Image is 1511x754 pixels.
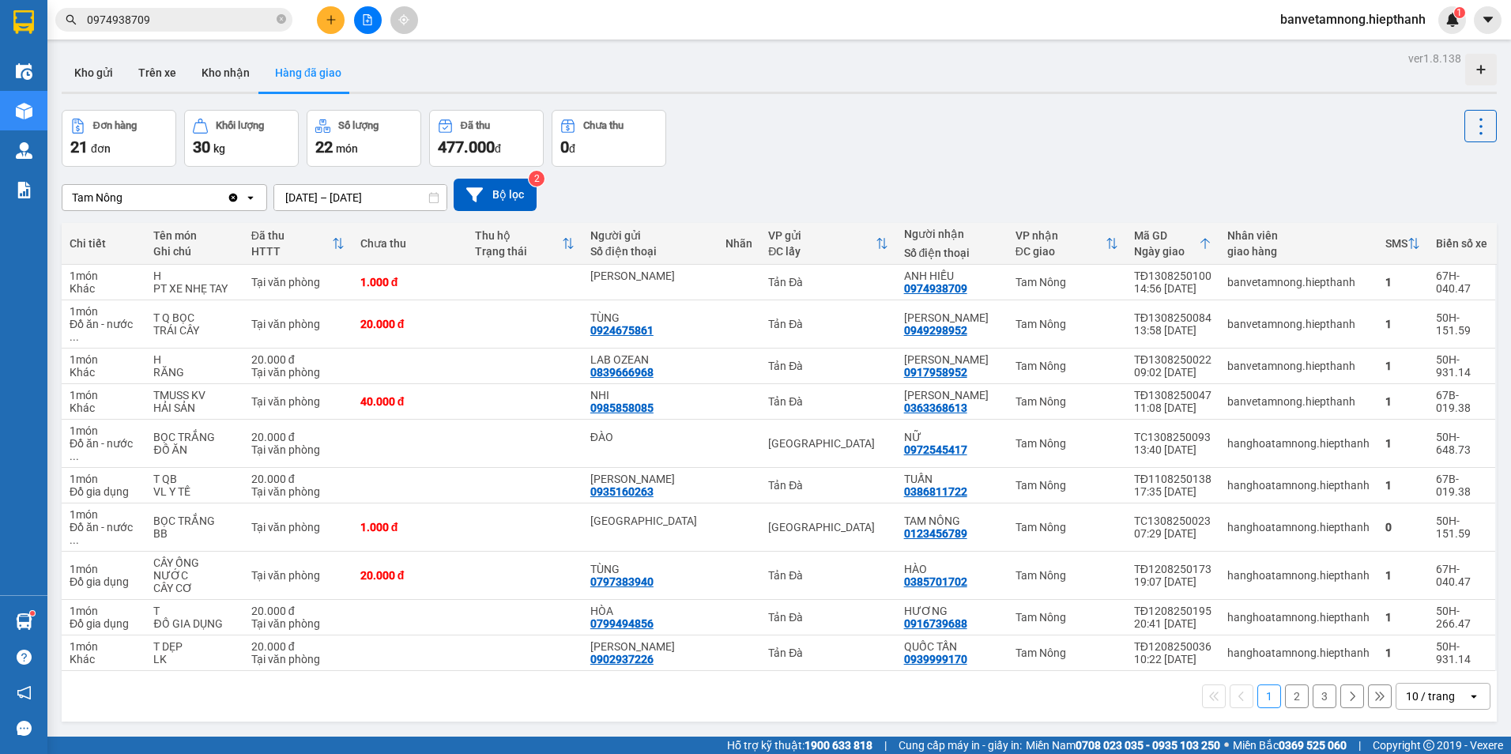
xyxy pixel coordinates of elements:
[804,739,872,752] strong: 1900 633 818
[1385,647,1420,659] div: 1
[307,110,421,167] button: Số lượng22món
[1227,569,1370,582] div: hanghoatamnong.hiepthanh
[251,569,345,582] div: Tại văn phòng
[251,353,345,366] div: 20.000 đ
[70,366,138,379] div: Khác
[904,563,1000,575] div: HÀO
[93,120,137,131] div: Đơn hàng
[1233,737,1347,754] span: Miền Bắc
[1227,245,1370,258] div: giao hàng
[1481,13,1495,27] span: caret-down
[1279,739,1347,752] strong: 0369 525 060
[884,737,887,754] span: |
[475,245,562,258] div: Trạng thái
[904,653,967,665] div: 0939999170
[13,10,34,34] img: logo-vxr
[153,640,235,653] div: T DẸP
[1134,282,1211,295] div: 14:56 [DATE]
[1015,479,1118,492] div: Tam Nông
[904,617,967,630] div: 0916739688
[904,575,967,588] div: 0385701702
[251,431,345,443] div: 20.000 đ
[153,515,235,527] div: BỌC TRẮNG
[899,737,1022,754] span: Cung cấp máy in - giấy in:
[529,171,544,187] sup: 2
[213,142,225,155] span: kg
[1408,50,1461,67] div: ver 1.8.138
[251,653,345,665] div: Tại văn phòng
[1134,431,1211,443] div: TC1308250093
[70,485,138,498] div: Đồ gia dụng
[1015,569,1118,582] div: Tam Nông
[1436,237,1487,250] div: Biển số xe
[124,190,126,205] input: Selected Tam Nông.
[70,640,138,653] div: 1 món
[70,424,138,437] div: 1 món
[251,395,345,408] div: Tại văn phòng
[70,450,79,462] span: ...
[461,120,490,131] div: Đã thu
[1015,437,1118,450] div: Tam Nông
[590,366,654,379] div: 0839666968
[1015,360,1118,372] div: Tam Nông
[16,182,32,198] img: solution-icon
[768,245,875,258] div: ĐC lấy
[70,318,138,343] div: Đồ ăn - nước uống
[590,640,710,653] div: NGUYỄN MINH TRỌNG
[153,229,235,242] div: Tên món
[1227,647,1370,659] div: hanghoatamnong.hiepthanh
[590,402,654,414] div: 0985858085
[87,11,273,28] input: Tìm tên, số ĐT hoặc mã đơn
[70,575,138,588] div: Đồ gia dụng
[338,120,379,131] div: Số lượng
[153,582,235,594] div: CÂY CƠ
[1134,353,1211,366] div: TĐ1308250022
[360,237,460,250] div: Chưa thu
[768,360,887,372] div: Tản Đà
[153,485,235,498] div: VL Y TẾ
[70,330,79,343] span: ...
[904,353,1000,366] div: THANH PHƯƠNG
[768,229,875,242] div: VP gửi
[360,395,460,408] div: 40.000 đ
[1008,223,1126,265] th: Toggle SortBy
[1227,479,1370,492] div: hanghoatamnong.hiepthanh
[70,563,138,575] div: 1 món
[1015,245,1106,258] div: ĐC giao
[590,653,654,665] div: 0902937226
[1227,437,1370,450] div: hanghoatamnong.hiepthanh
[244,191,257,204] svg: open
[1436,311,1487,337] div: 50H-151.59
[70,617,138,630] div: Đồ gia dụng
[1134,527,1211,540] div: 07:29 [DATE]
[153,556,235,582] div: CÂY ỐNG NƯỚC
[495,142,501,155] span: đ
[904,640,1000,653] div: QUỐC TẤN
[904,605,1000,617] div: HƯƠNG
[1257,684,1281,708] button: 1
[153,270,235,282] div: H
[153,282,235,295] div: PT XE NHẸ TAY
[153,473,235,485] div: T QB
[1015,229,1106,242] div: VP nhận
[315,138,333,156] span: 22
[1134,473,1211,485] div: TĐ1108250138
[768,479,887,492] div: Tản Đà
[360,521,460,533] div: 1.000 đ
[70,138,88,156] span: 21
[1385,521,1420,533] div: 0
[768,521,887,533] div: [GEOGRAPHIC_DATA]
[1015,521,1118,533] div: Tam Nông
[727,737,872,754] span: Hỗ trợ kỹ thuật:
[251,366,345,379] div: Tại văn phòng
[1385,437,1420,450] div: 1
[16,613,32,630] img: warehouse-icon
[17,650,32,665] span: question-circle
[590,245,710,258] div: Số điện thoại
[193,138,210,156] span: 30
[904,431,1000,443] div: NỮ
[70,305,138,318] div: 1 món
[1385,360,1420,372] div: 1
[70,473,138,485] div: 1 món
[904,485,967,498] div: 0386811722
